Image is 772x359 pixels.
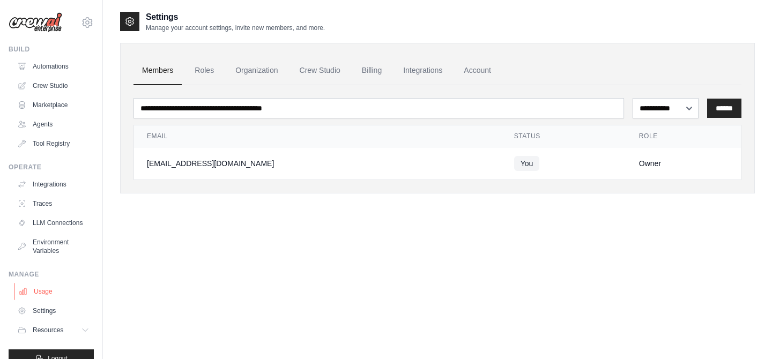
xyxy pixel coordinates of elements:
a: Agents [13,116,94,133]
th: Status [501,125,626,147]
th: Role [626,125,741,147]
a: LLM Connections [13,214,94,231]
div: Manage [9,270,94,279]
a: Billing [353,56,390,85]
p: Manage your account settings, invite new members, and more. [146,24,325,32]
a: Integrations [13,176,94,193]
a: Members [133,56,182,85]
a: Marketplace [13,96,94,114]
button: Resources [13,321,94,339]
div: Operate [9,163,94,171]
h2: Settings [146,11,325,24]
div: Owner [639,158,728,169]
a: Environment Variables [13,234,94,259]
a: Usage [14,283,95,300]
span: You [514,156,540,171]
a: Account [455,56,500,85]
a: Automations [13,58,94,75]
span: Resources [33,326,63,334]
a: Organization [227,56,286,85]
a: Settings [13,302,94,319]
div: Build [9,45,94,54]
a: Crew Studio [291,56,349,85]
img: Logo [9,12,62,33]
a: Tool Registry [13,135,94,152]
a: Traces [13,195,94,212]
th: Email [134,125,501,147]
a: Crew Studio [13,77,94,94]
a: Integrations [395,56,451,85]
a: Roles [186,56,222,85]
div: [EMAIL_ADDRESS][DOMAIN_NAME] [147,158,488,169]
